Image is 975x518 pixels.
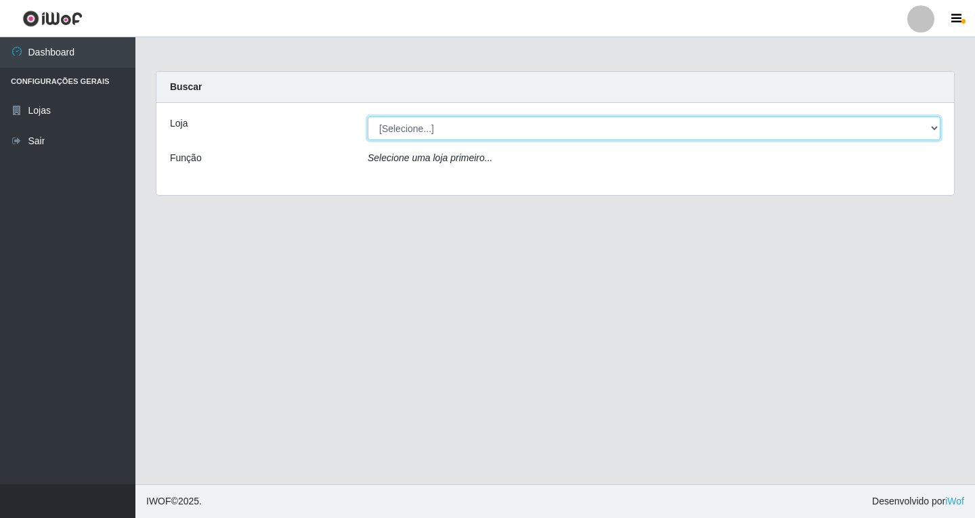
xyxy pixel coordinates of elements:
strong: Buscar [170,81,202,92]
a: iWof [945,496,964,506]
span: IWOF [146,496,171,506]
img: CoreUI Logo [22,10,83,27]
label: Função [170,151,202,165]
label: Loja [170,116,188,131]
i: Selecione uma loja primeiro... [368,152,492,163]
span: Desenvolvido por [872,494,964,509]
span: © 2025 . [146,494,202,509]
